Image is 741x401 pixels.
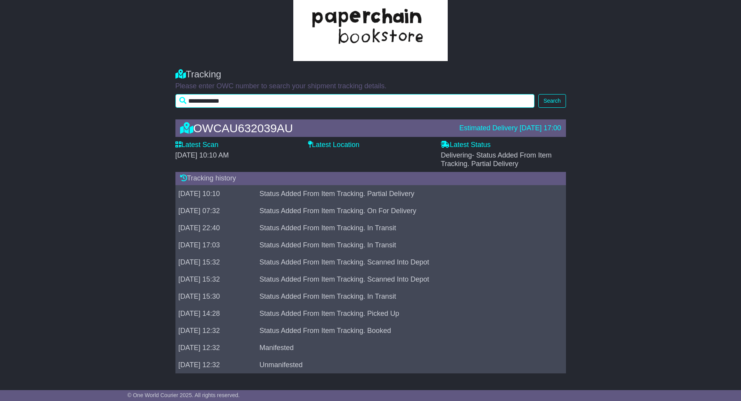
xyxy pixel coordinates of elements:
td: [DATE] 15:30 [175,288,256,305]
td: [DATE] 07:32 [175,202,256,219]
td: [DATE] 17:03 [175,236,256,254]
td: Manifested [256,339,555,356]
td: Status Added From Item Tracking. In Transit [256,219,555,236]
div: Tracking history [175,172,566,185]
td: [DATE] 15:32 [175,254,256,271]
p: Please enter OWC number to search your shipment tracking details. [175,82,566,91]
td: Unmanifested [256,356,555,373]
td: [DATE] 15:32 [175,271,256,288]
td: [DATE] 12:32 [175,356,256,373]
div: Tracking [175,69,566,80]
td: Status Added From Item Tracking. In Transit [256,236,555,254]
td: [DATE] 12:32 [175,339,256,356]
td: [DATE] 14:28 [175,305,256,322]
span: [DATE] 10:10 AM [175,151,229,159]
td: Status Added From Item Tracking. Scanned Into Depot [256,254,555,271]
td: [DATE] 22:40 [175,219,256,236]
div: Estimated Delivery [DATE] 17:00 [459,124,561,133]
td: Status Added From Item Tracking. Picked Up [256,305,555,322]
label: Latest Status [441,141,490,149]
div: OWCAU632039AU [176,122,455,135]
td: Status Added From Item Tracking. Booked [256,322,555,339]
td: [DATE] 12:32 [175,322,256,339]
td: Status Added From Item Tracking. Scanned Into Depot [256,271,555,288]
span: © One World Courier 2025. All rights reserved. [128,392,240,398]
td: Status Added From Item Tracking. In Transit [256,288,555,305]
span: Delivering [441,151,552,168]
button: Search [538,94,566,108]
span: - Status Added From Item Tracking. Partial Delivery [441,151,552,168]
label: Latest Scan [175,141,219,149]
label: Latest Location [308,141,359,149]
td: [DATE] 10:10 [175,185,256,202]
td: Status Added From Item Tracking. Partial Delivery [256,185,555,202]
td: Status Added From Item Tracking. On For Delivery [256,202,555,219]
